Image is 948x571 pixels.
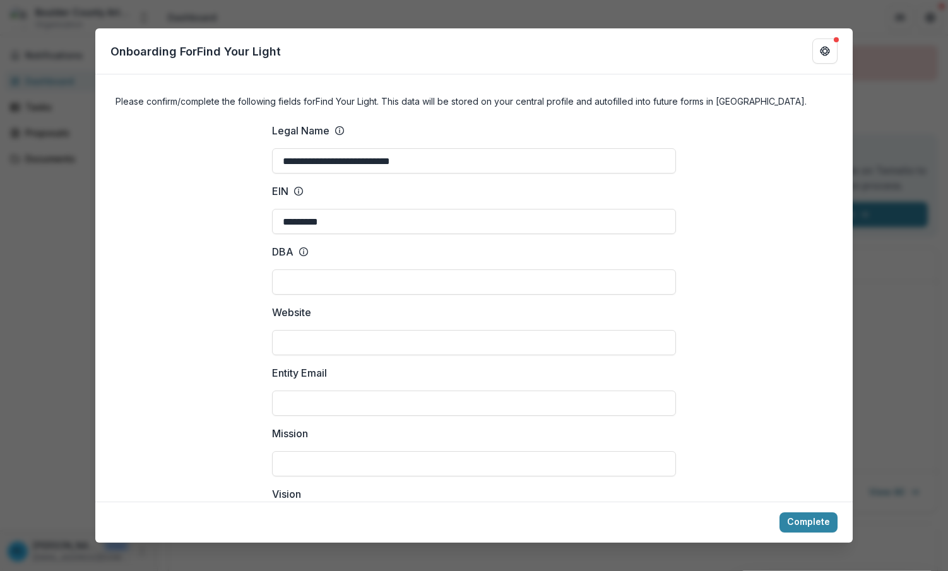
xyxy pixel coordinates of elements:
p: Vision [272,486,301,502]
p: Mission [272,426,308,441]
p: DBA [272,244,293,259]
p: Legal Name [272,123,329,138]
h4: Please confirm/complete the following fields for Find Your Light . This data will be stored on yo... [116,95,832,108]
button: Get Help [812,38,838,64]
p: Website [272,305,311,320]
button: Complete [779,512,838,533]
p: Onboarding For Find Your Light [110,43,281,60]
p: Entity Email [272,365,327,380]
p: EIN [272,184,288,199]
